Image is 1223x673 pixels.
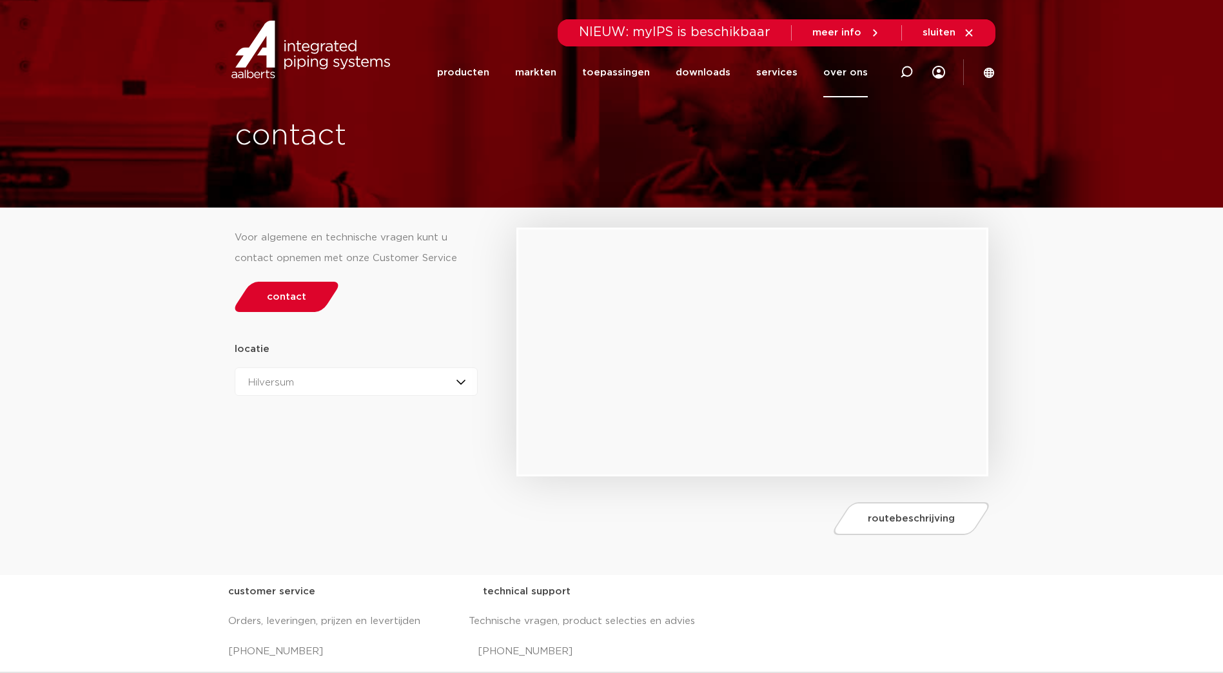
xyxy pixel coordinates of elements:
[923,28,955,37] span: sluiten
[868,514,955,523] span: routebeschrijving
[756,48,797,97] a: services
[579,26,770,39] span: NIEUW: myIPS is beschikbaar
[812,28,861,37] span: meer info
[248,378,294,387] span: Hilversum
[515,48,556,97] a: markten
[830,502,993,535] a: routebeschrijving
[235,344,269,354] strong: locatie
[235,115,659,157] h1: contact
[823,48,868,97] a: over ons
[923,27,975,39] a: sluiten
[676,48,730,97] a: downloads
[231,282,342,312] a: contact
[437,48,489,97] a: producten
[267,292,306,302] span: contact
[437,48,868,97] nav: Menu
[228,587,571,596] strong: customer service technical support
[812,27,881,39] a: meer info
[582,48,650,97] a: toepassingen
[228,641,995,662] p: [PHONE_NUMBER] [PHONE_NUMBER]
[228,611,995,632] p: Orders, leveringen, prijzen en levertijden Technische vragen, product selecties en advies
[235,228,478,269] div: Voor algemene en technische vragen kunt u contact opnemen met onze Customer Service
